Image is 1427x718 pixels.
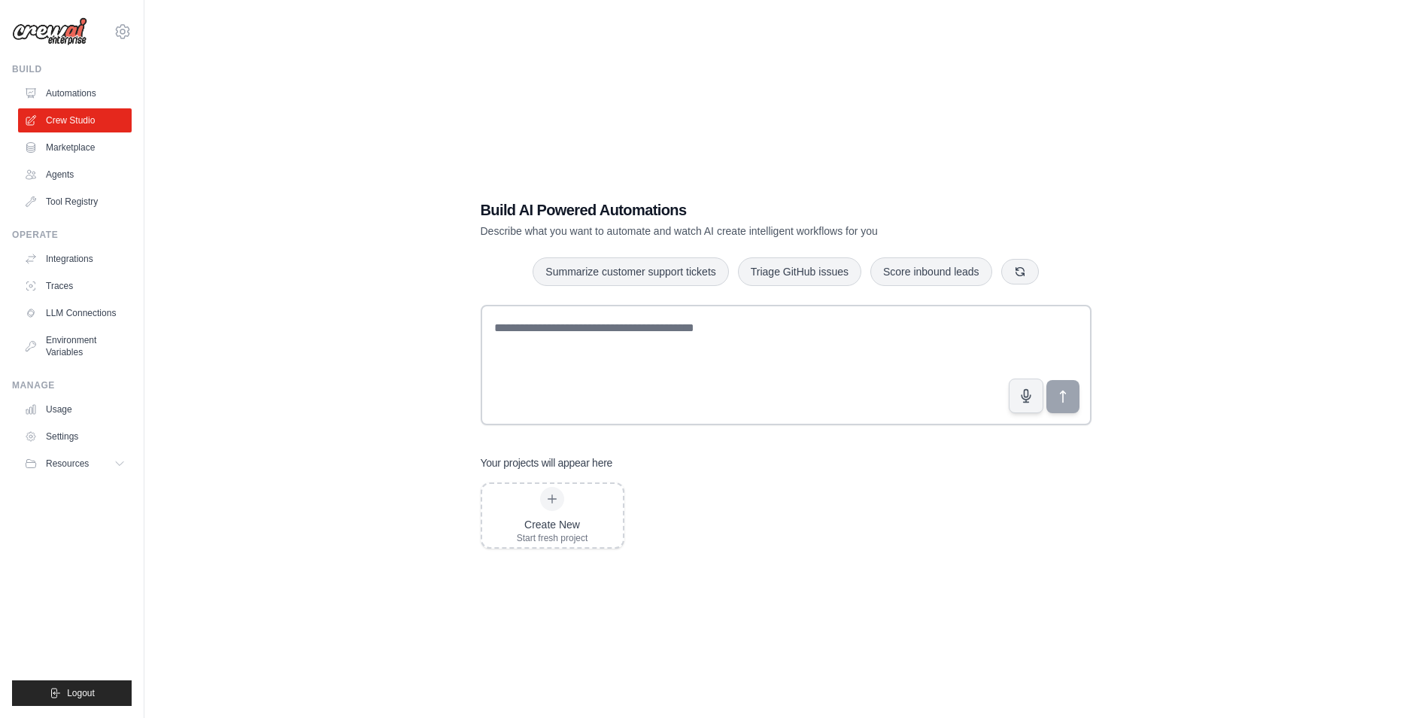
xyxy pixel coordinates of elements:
div: Start fresh project [517,532,588,544]
a: Marketplace [18,135,132,160]
div: Manage [12,379,132,391]
div: Operate [12,229,132,241]
button: Get new suggestions [1001,259,1039,284]
button: Score inbound leads [870,257,992,286]
a: Environment Variables [18,328,132,364]
a: Crew Studio [18,108,132,132]
button: Logout [12,680,132,706]
a: Tool Registry [18,190,132,214]
a: LLM Connections [18,301,132,325]
a: Agents [18,163,132,187]
span: Logout [67,687,95,699]
img: Logo [12,17,87,46]
div: Build [12,63,132,75]
h1: Build AI Powered Automations [481,199,986,221]
span: Resources [46,458,89,470]
h3: Your projects will appear here [481,455,613,470]
a: Traces [18,274,132,298]
button: Triage GitHub issues [738,257,861,286]
button: Resources [18,452,132,476]
div: Create New [517,517,588,532]
a: Settings [18,424,132,449]
p: Describe what you want to automate and watch AI create intelligent workflows for you [481,224,986,239]
a: Automations [18,81,132,105]
button: Click to speak your automation idea [1009,379,1043,413]
a: Integrations [18,247,132,271]
button: Summarize customer support tickets [533,257,728,286]
a: Usage [18,397,132,421]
